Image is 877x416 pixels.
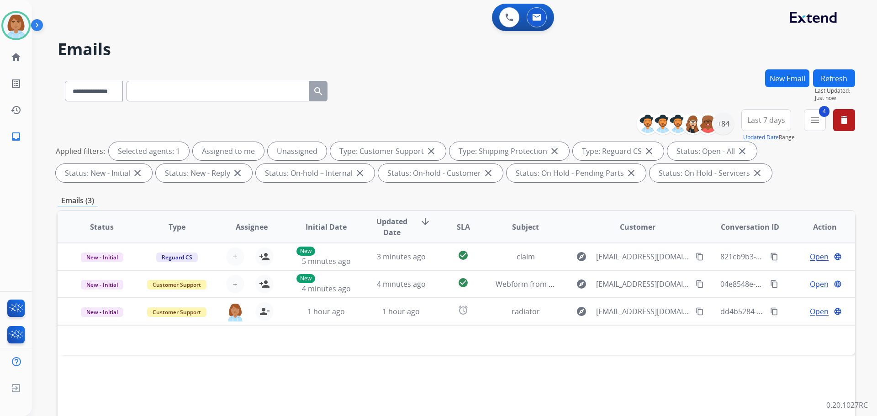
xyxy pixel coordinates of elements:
[256,164,375,182] div: Status: On-hold – Internal
[81,253,123,262] span: New - Initial
[371,216,413,238] span: Updated Date
[169,221,185,232] span: Type
[752,168,763,179] mat-icon: close
[156,164,252,182] div: Status: New - Reply
[233,279,237,290] span: +
[826,400,868,411] p: 0.20.1027RC
[809,115,820,126] mat-icon: menu
[834,307,842,316] mat-icon: language
[259,279,270,290] mat-icon: person_add
[458,277,469,288] mat-icon: check_circle
[810,279,829,290] span: Open
[810,306,829,317] span: Open
[596,251,690,262] span: [EMAIL_ADDRESS][DOMAIN_NAME]
[147,280,206,290] span: Customer Support
[259,306,270,317] mat-icon: person_remove
[765,69,809,87] button: New Email
[302,256,351,266] span: 5 minutes ago
[834,280,842,288] mat-icon: language
[839,115,850,126] mat-icon: delete
[226,302,244,321] img: agent-avatar
[307,306,345,316] span: 1 hour ago
[573,142,664,160] div: Type: Reguard CS
[382,306,420,316] span: 1 hour ago
[306,221,347,232] span: Initial Date
[58,40,855,58] h2: Emails
[804,109,826,131] button: 4
[426,146,437,157] mat-icon: close
[721,221,779,232] span: Conversation ID
[259,251,270,262] mat-icon: person_add
[834,253,842,261] mat-icon: language
[517,252,535,262] span: claim
[696,307,704,316] mat-icon: content_copy
[90,221,114,232] span: Status
[11,105,21,116] mat-icon: history
[644,146,655,157] mat-icon: close
[810,251,829,262] span: Open
[378,164,503,182] div: Status: On-hold - Customer
[741,109,791,131] button: Last 7 days
[596,306,690,317] span: [EMAIL_ADDRESS][DOMAIN_NAME]
[512,221,539,232] span: Subject
[232,168,243,179] mat-icon: close
[815,95,855,102] span: Just now
[819,106,829,117] span: 4
[81,280,123,290] span: New - Initial
[296,247,315,256] p: New
[770,280,778,288] mat-icon: content_copy
[58,195,98,206] p: Emails (3)
[377,279,426,289] span: 4 minutes ago
[770,253,778,261] mat-icon: content_copy
[109,142,189,160] div: Selected agents: 1
[296,274,315,283] p: New
[193,142,264,160] div: Assigned to me
[56,146,105,157] p: Applied filters:
[420,216,431,227] mat-icon: arrow_downward
[496,279,703,289] span: Webform from [EMAIL_ADDRESS][DOMAIN_NAME] on [DATE]
[743,133,795,141] span: Range
[747,118,785,122] span: Last 7 days
[458,250,469,261] mat-icon: check_circle
[156,253,198,262] span: Reguard CS
[457,221,470,232] span: SLA
[720,306,863,316] span: dd4b5284-cd45-4ec7-a56b-7d1acc5dd22e
[576,279,587,290] mat-icon: explore
[576,251,587,262] mat-icon: explore
[512,306,540,316] span: radiator
[377,252,426,262] span: 3 minutes ago
[815,87,855,95] span: Last Updated:
[770,307,778,316] mat-icon: content_copy
[720,279,861,289] span: 04e8548e-3b82-4052-9ca1-5b6c9c009341
[620,221,655,232] span: Customer
[696,280,704,288] mat-icon: content_copy
[3,13,29,38] img: avatar
[56,164,152,182] div: Status: New - Initial
[11,78,21,89] mat-icon: list_alt
[132,168,143,179] mat-icon: close
[507,164,646,182] div: Status: On Hold - Pending Parts
[313,86,324,97] mat-icon: search
[576,306,587,317] mat-icon: explore
[81,307,123,317] span: New - Initial
[626,168,637,179] mat-icon: close
[226,247,244,266] button: +
[596,279,690,290] span: [EMAIL_ADDRESS][DOMAIN_NAME]
[712,113,734,135] div: +84
[236,221,268,232] span: Assignee
[330,142,446,160] div: Type: Customer Support
[743,134,779,141] button: Updated Date
[226,275,244,293] button: +
[268,142,327,160] div: Unassigned
[11,52,21,63] mat-icon: home
[737,146,748,157] mat-icon: close
[667,142,757,160] div: Status: Open - All
[720,252,858,262] span: 821cb9b3-34a0-4615-85fe-6de19f97e53c
[147,307,206,317] span: Customer Support
[549,146,560,157] mat-icon: close
[302,284,351,294] span: 4 minutes ago
[696,253,704,261] mat-icon: content_copy
[780,211,855,243] th: Action
[813,69,855,87] button: Refresh
[354,168,365,179] mat-icon: close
